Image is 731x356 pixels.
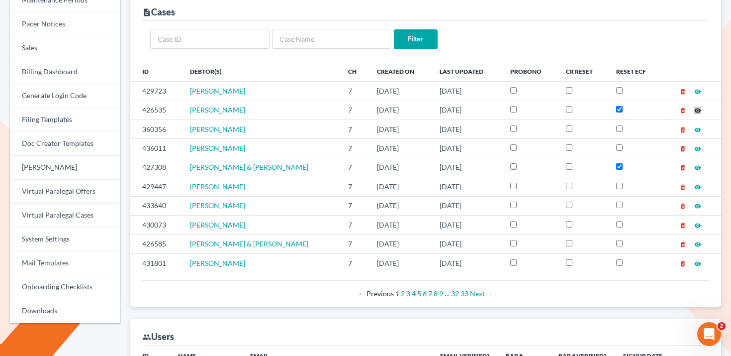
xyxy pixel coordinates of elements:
[679,184,686,191] i: delete_forever
[10,36,120,60] a: Sales
[718,322,726,330] span: 2
[694,182,701,191] a: visibility
[190,221,245,229] span: [PERSON_NAME]
[10,84,120,108] a: Generate Login Code
[434,289,438,298] a: Page 8
[679,106,686,114] a: delete_forever
[694,221,701,229] a: visibility
[190,182,245,191] a: [PERSON_NAME]
[10,299,120,323] a: Downloads
[10,180,120,204] a: Virtual Paralegal Offers
[190,87,245,95] a: [PERSON_NAME]
[10,132,120,156] a: Doc Creator Templates
[679,107,686,114] i: delete_forever
[190,201,245,210] span: [PERSON_NAME]
[679,260,686,267] i: delete_forever
[694,163,701,171] a: visibility
[439,289,443,298] a: Page 9
[130,196,182,215] td: 433640
[369,61,432,81] th: Created On
[432,235,502,253] td: [DATE]
[460,289,468,298] a: Page 33
[694,239,701,248] a: visibility
[130,61,182,81] th: ID
[679,144,686,152] a: delete_forever
[190,163,308,171] a: [PERSON_NAME] & [PERSON_NAME]
[694,184,701,191] i: visibility
[428,289,432,298] a: Page 7
[130,139,182,158] td: 436011
[679,241,686,248] i: delete_forever
[694,145,701,152] i: visibility
[190,106,245,114] span: [PERSON_NAME]
[190,259,245,267] a: [PERSON_NAME]
[694,201,701,210] a: visibility
[272,29,391,49] input: Case Name
[694,241,701,248] i: visibility
[142,8,151,17] i: description
[694,259,701,267] a: visibility
[694,144,701,152] a: visibility
[608,61,662,81] th: Reset ECF
[10,275,120,299] a: Onboarding Checklists
[340,101,369,119] td: 7
[445,289,450,298] span: …
[130,101,182,119] td: 426535
[432,61,502,81] th: Last Updated
[432,82,502,101] td: [DATE]
[679,259,686,267] a: delete_forever
[369,82,432,101] td: [DATE]
[340,158,369,177] td: 7
[502,61,558,81] th: ProBono
[190,125,245,133] a: [PERSON_NAME]
[432,119,502,138] td: [DATE]
[694,164,701,171] i: visibility
[432,215,502,234] td: [DATE]
[558,61,608,81] th: CR Reset
[130,253,182,272] td: 431801
[369,101,432,119] td: [DATE]
[369,119,432,138] td: [DATE]
[679,163,686,171] a: delete_forever
[340,177,369,196] td: 7
[395,289,399,298] em: Page 1
[340,196,369,215] td: 7
[10,156,120,180] a: [PERSON_NAME]
[679,201,686,210] a: delete_forever
[697,322,721,346] iframe: Intercom live chat
[394,29,438,49] input: Filter
[679,125,686,133] a: delete_forever
[694,88,701,95] i: visibility
[358,289,394,298] span: Previous page
[142,333,151,342] i: group
[340,253,369,272] td: 7
[10,108,120,132] a: Filing Templates
[412,289,416,298] a: Page 4
[10,251,120,275] a: Mail Templates
[190,239,308,248] a: [PERSON_NAME] & [PERSON_NAME]
[130,119,182,138] td: 360356
[10,60,120,84] a: Billing Dashboard
[679,239,686,248] a: delete_forever
[679,164,686,171] i: delete_forever
[694,87,701,95] a: visibility
[432,158,502,177] td: [DATE]
[470,289,493,298] a: Next page
[130,215,182,234] td: 430073
[369,253,432,272] td: [DATE]
[130,235,182,253] td: 426585
[432,139,502,158] td: [DATE]
[694,125,701,133] a: visibility
[369,177,432,196] td: [DATE]
[340,215,369,234] td: 7
[340,61,369,81] th: Ch
[142,6,175,18] div: Cases
[369,139,432,158] td: [DATE]
[10,228,120,251] a: System Settings
[142,331,174,343] div: Users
